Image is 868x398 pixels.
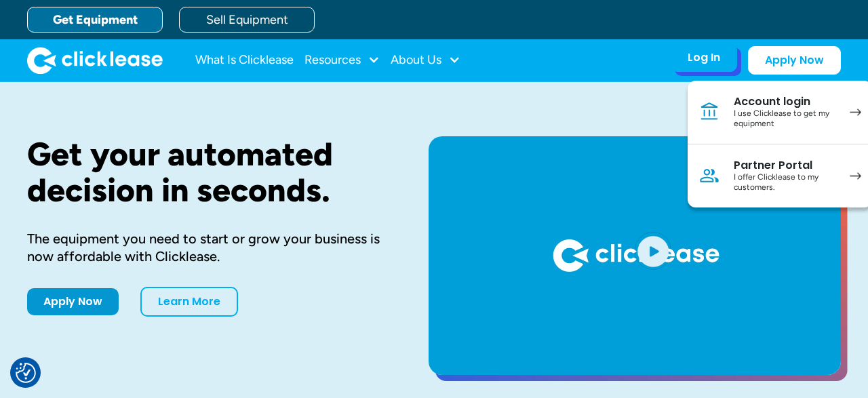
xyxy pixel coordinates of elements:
img: Bank icon [698,101,720,123]
img: arrow [850,108,861,116]
img: Person icon [698,165,720,186]
div: Account login [734,95,836,108]
img: Revisit consent button [16,363,36,383]
a: home [27,47,163,74]
a: Apply Now [748,46,841,75]
div: Log In [688,51,720,64]
img: arrow [850,172,861,180]
div: About Us [391,47,460,74]
a: Get Equipment [27,7,163,33]
div: Partner Portal [734,159,836,172]
img: Blue play button logo on a light blue circular background [635,232,671,270]
button: Consent Preferences [16,363,36,383]
div: I use Clicklease to get my equipment [734,108,836,130]
a: Apply Now [27,288,119,315]
div: I offer Clicklease to my customers. [734,172,836,193]
a: Learn More [140,287,238,317]
h1: Get your automated decision in seconds. [27,136,385,208]
img: Clicklease logo [27,47,163,74]
div: The equipment you need to start or grow your business is now affordable with Clicklease. [27,230,385,265]
a: What Is Clicklease [195,47,294,74]
div: Resources [304,47,380,74]
a: Sell Equipment [179,7,315,33]
a: open lightbox [429,136,841,375]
